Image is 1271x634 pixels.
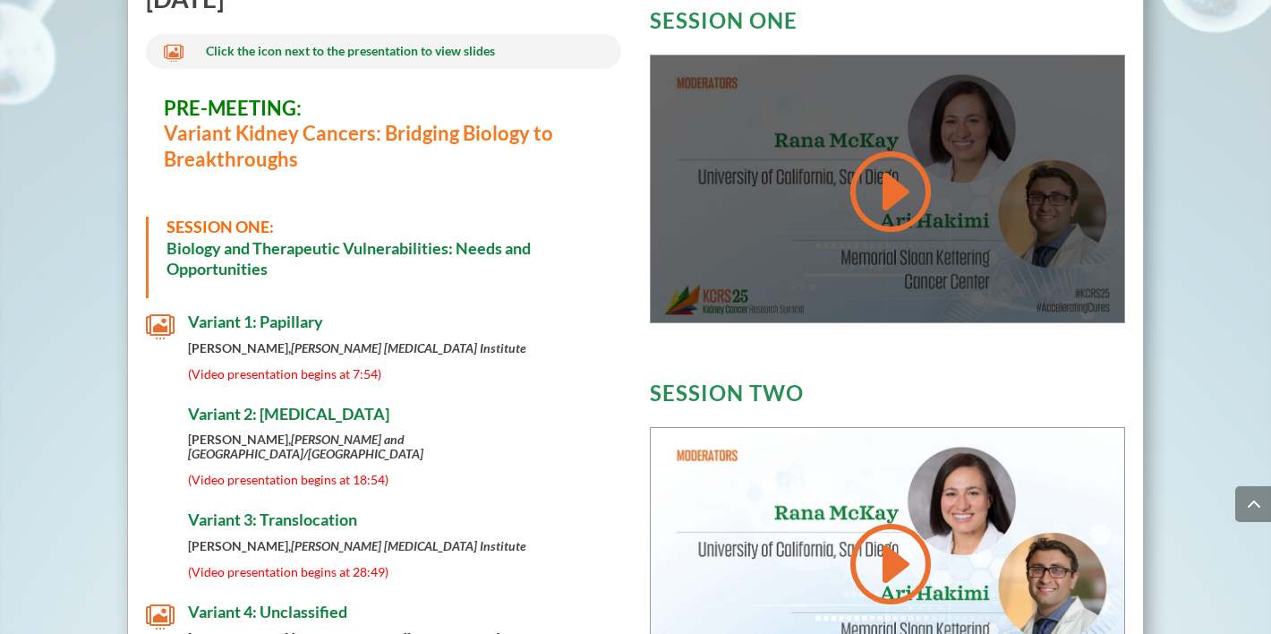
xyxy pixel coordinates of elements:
span: (Video presentation begins at 18:54) [188,472,388,487]
span:  [164,43,183,63]
em: [PERSON_NAME] [MEDICAL_DATA] Institute [291,340,526,356]
span:  [146,313,175,341]
em: [PERSON_NAME] and [GEOGRAPHIC_DATA]/[GEOGRAPHIC_DATA] [188,432,423,460]
strong: [PERSON_NAME], [188,432,423,460]
span: Click the icon next to the presentation to view slides [206,43,495,58]
span: Variant 2: [MEDICAL_DATA] [188,404,389,424]
span: Variant 3: Translocation [188,510,357,529]
strong: [PERSON_NAME], [188,538,526,553]
span: (Video presentation begins at 7:54) [188,366,381,381]
h3: SESSION TWO [650,382,1125,413]
span: Variant 4: Unclassified [188,602,347,621]
span: (Video presentation begins at 28:49) [188,564,388,579]
span:  [146,510,175,539]
strong: [PERSON_NAME], [188,340,526,356]
span: SESSION ONE: [166,217,274,236]
span: PRE-MEETING: [164,96,302,120]
span: Variant 1: Papillary [188,312,323,331]
strong: Biology and Therapeutic Vulnerabilities: Needs and Opportunities [166,238,531,278]
span:  [146,405,175,433]
h3: SESSION ONE [650,10,1125,40]
em: [PERSON_NAME] [MEDICAL_DATA] Institute [291,538,526,553]
h3: Variant Kidney Cancers: Bridging Biology to Breakthroughs [164,96,603,182]
span:  [146,603,175,631]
